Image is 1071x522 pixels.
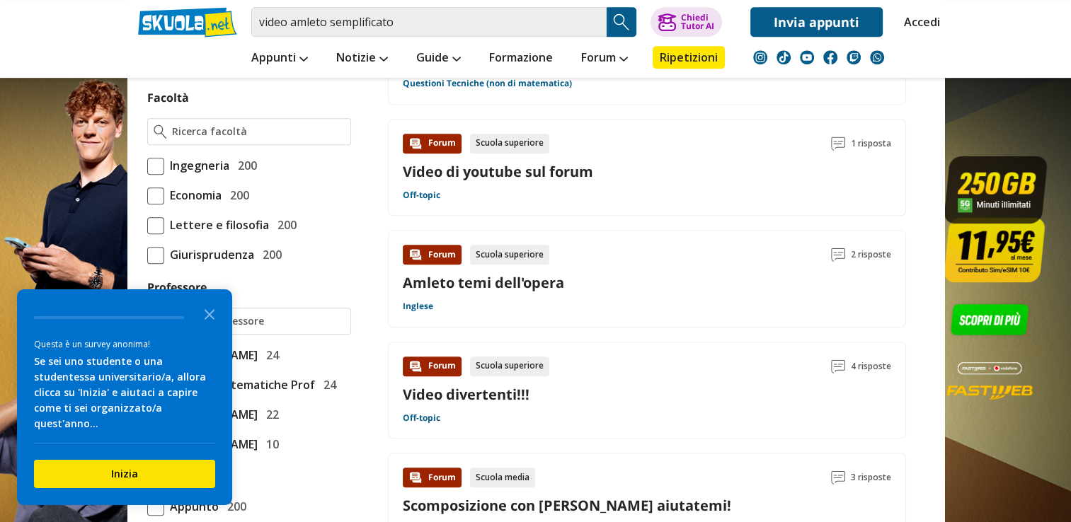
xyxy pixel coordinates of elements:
img: twitch [847,50,861,64]
div: Scuola superiore [470,134,549,153]
a: Questioni Tecniche (non di matematica) [403,78,572,89]
input: Ricerca facoltà [172,124,344,139]
span: 200 [257,245,282,264]
span: 22 [260,405,279,424]
span: Economia [164,186,222,204]
span: Giurisprudenza [164,245,254,264]
span: 3 risposte [851,468,891,487]
span: 2 risposte [851,245,891,265]
img: facebook [823,50,837,64]
span: 1 risposta [851,134,891,153]
a: Forum [578,46,631,71]
img: Commenti lettura [831,359,845,373]
a: Accedi [904,7,934,37]
img: Forum contenuto [408,470,423,485]
a: Off-topic [403,412,440,424]
span: 24 [318,376,336,394]
span: 200 [224,186,249,204]
a: Inglese [403,301,433,312]
a: Formazione [486,46,556,71]
div: Forum [403,356,462,376]
input: Cerca appunti, riassunti o versioni [251,7,607,37]
img: youtube [800,50,814,64]
div: Scuola superiore [470,356,549,376]
img: Commenti lettura [831,137,845,151]
div: Forum [403,134,462,153]
a: Scomposizione con [PERSON_NAME] aiutatemi! [403,496,731,515]
div: Chiedi Tutor AI [680,13,714,30]
a: Notizie [333,46,391,71]
button: Inizia [34,460,215,488]
img: Commenti lettura [831,470,845,485]
span: Lettere e filosofia [164,216,269,234]
div: Scuola media [470,468,535,487]
span: Ingegneria [164,156,229,175]
div: Se sei uno studente o una studentessa universitario/a, allora clicca su 'Inizia' e aiutaci a capi... [34,354,215,431]
span: Scienze matematiche Prof [164,376,315,394]
img: Forum contenuto [408,359,423,373]
a: Video di youtube sul forum [403,162,593,181]
span: 10 [260,435,279,453]
img: Cerca appunti, riassunti o versioni [611,11,632,33]
img: instagram [753,50,767,64]
button: Search Button [607,7,636,37]
img: Ricerca facoltà [154,124,167,139]
a: Video divertenti!!! [403,385,529,404]
div: Scuola superiore [470,245,549,265]
a: Amleto temi dell'opera [403,273,564,292]
span: 200 [272,216,297,234]
button: Close the survey [195,299,224,327]
div: Survey [17,289,232,505]
span: Appunto [164,497,219,516]
a: Ripetizioni [653,46,725,69]
input: Ricerca professore [172,314,344,328]
label: Facoltà [147,90,189,105]
div: Questa è un survey anonima! [34,337,215,351]
a: Guide [413,46,464,71]
a: Invia appunti [750,7,883,37]
img: Forum contenuto [408,248,423,262]
span: 24 [260,346,279,364]
div: Forum [403,245,462,265]
img: Commenti lettura [831,248,845,262]
span: 200 [222,497,246,516]
span: 4 risposte [851,356,891,376]
a: Off-topic [403,190,440,201]
div: Forum [403,468,462,487]
span: 200 [232,156,257,175]
img: Forum contenuto [408,137,423,151]
label: Professore [147,279,207,295]
img: tiktok [777,50,791,64]
img: WhatsApp [870,50,884,64]
a: Appunti [248,46,311,71]
button: ChiediTutor AI [651,7,722,37]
